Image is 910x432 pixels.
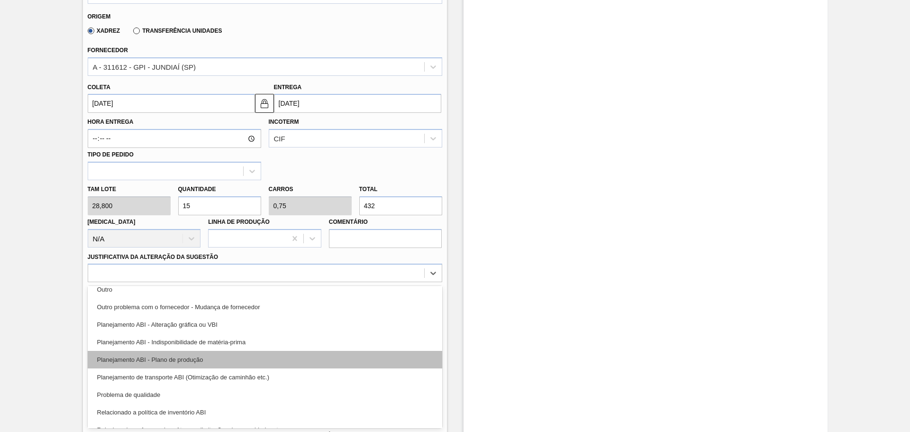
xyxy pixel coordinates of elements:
[88,285,442,298] label: Observações
[329,215,442,229] label: Comentário
[88,368,442,386] div: Planejamento de transporte ABI (Otimização de caminhão etc.)
[88,219,136,225] label: [MEDICAL_DATA]
[178,186,216,193] label: Quantidade
[274,94,441,113] input: dd/mm/yyyy
[88,28,120,34] label: Xadrez
[255,94,274,113] button: locked
[88,13,111,20] label: Origem
[208,219,270,225] label: Linha de Produção
[269,119,299,125] label: Incoterm
[88,84,110,91] label: Coleta
[269,186,293,193] label: Carros
[88,183,171,196] label: Tam lote
[274,135,285,143] div: CIF
[259,98,270,109] img: locked
[359,186,378,193] label: Total
[88,151,134,158] label: Tipo de pedido
[88,351,442,368] div: Planejamento ABI - Plano de produção
[88,115,261,129] label: Hora Entrega
[88,47,128,54] label: Fornecedor
[88,404,442,421] div: Relacionado a política de inventório ABI
[133,28,222,34] label: Transferência Unidades
[88,386,442,404] div: Problema de qualidade
[88,333,442,351] div: Planejamento ABI - Indisponibilidade de matéria-prima
[88,316,442,333] div: Planejamento ABI - Alteração gráfica ou VBI
[274,84,302,91] label: Entrega
[88,298,442,316] div: Outro problema com o fornecedor - Mudança de fornecedor
[88,254,218,260] label: Justificativa da Alteração da Sugestão
[88,281,442,298] div: Outro
[93,63,196,71] div: A - 311612 - GPI - JUNDIAÍ (SP)
[88,94,255,113] input: dd/mm/yyyy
